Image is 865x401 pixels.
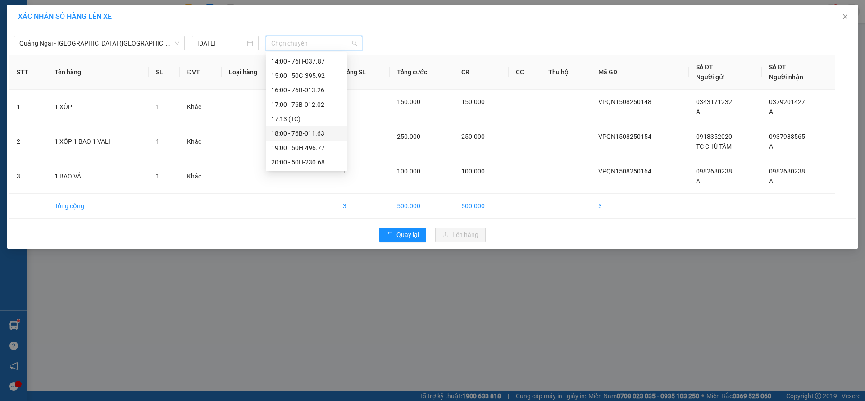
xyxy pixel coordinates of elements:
[541,55,591,90] th: Thu hộ
[222,55,283,90] th: Loại hàng
[271,85,341,95] div: 16:00 - 76B-013.26
[769,143,773,150] span: A
[149,55,180,90] th: SL
[33,64,41,77] b: A
[47,124,149,159] td: 1 XỐP 1 BAO 1 VALI
[390,194,454,219] td: 500.000
[769,168,805,175] span: 0982680238
[598,133,651,140] span: VPQN1508250154
[156,103,159,110] span: 1
[156,138,159,145] span: 1
[336,55,390,90] th: Tổng SL
[108,54,182,71] li: CR :
[842,13,849,20] span: close
[271,143,341,153] div: 19:00 - 50H-496.77
[3,45,77,62] li: VP Gửi:
[396,230,419,240] span: Quay lại
[180,90,221,124] td: Khác
[47,159,149,194] td: 1 BAO VẢI
[271,100,341,109] div: 17:00 - 76B-012.02
[696,73,725,81] span: Người gửi
[696,108,700,115] span: A
[108,20,182,37] li: Tên hàng:
[180,124,221,159] td: Khác
[271,36,357,50] span: Chọn chuyến
[696,143,732,150] span: TC CHÚ TÂM
[27,47,93,59] b: VP BXQ.NGÃI
[47,194,149,219] td: Tổng cộng
[3,62,77,79] li: Ng/nhận:
[598,98,651,105] span: VPQN1508250148
[769,98,805,105] span: 0379201427
[591,55,689,90] th: Mã GD
[19,36,179,50] span: Quảng Ngãi - Sài Gòn (Hàng Hoá)
[769,178,773,185] span: A
[390,55,454,90] th: Tổng cước
[3,4,71,43] b: Công ty TNHH MTV DV-VT [PERSON_NAME]
[9,124,47,159] td: 2
[180,55,221,90] th: ĐVT
[271,56,341,66] div: 14:00 - 76H-037.87
[591,194,689,219] td: 3
[271,114,341,124] div: 17:13 (TC)
[509,55,541,90] th: CC
[769,64,786,71] span: Số ĐT
[379,228,426,242] button: rollbackQuay lại
[598,168,651,175] span: VPQN1508250164
[271,157,341,167] div: 20:00 - 50H-230.68
[454,55,509,90] th: CR
[696,64,713,71] span: Số ĐT
[454,194,509,219] td: 500.000
[769,108,773,115] span: A
[769,133,805,140] span: 0937988565
[343,168,346,175] span: 1
[461,133,485,140] span: 250.000
[47,90,149,124] td: 1 XỐP
[397,98,420,105] span: 150.000
[18,12,112,21] span: XÁC NHẬN SỐ HÀNG LÊN XE
[180,159,221,194] td: Khác
[435,228,486,242] button: uploadLên hàng
[696,98,732,105] span: 0343171232
[9,90,47,124] td: 1
[271,71,341,81] div: 15:00 - 50G-395.92
[461,98,485,105] span: 150.000
[156,173,159,180] span: 1
[696,133,732,140] span: 0918352020
[387,232,393,239] span: rollback
[397,168,420,175] span: 100.000
[397,133,420,140] span: 250.000
[271,128,341,138] div: 18:00 - 76B-011.63
[769,73,803,81] span: Người nhận
[461,168,485,175] span: 100.000
[336,194,390,219] td: 3
[108,3,182,20] li: VP Nhận:
[108,36,182,54] li: SL:
[197,38,245,48] input: 15/08/2025
[696,168,732,175] span: 0982680238
[833,5,858,30] button: Close
[9,55,47,90] th: STT
[47,55,149,90] th: Tên hàng
[696,178,700,185] span: A
[9,159,47,194] td: 3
